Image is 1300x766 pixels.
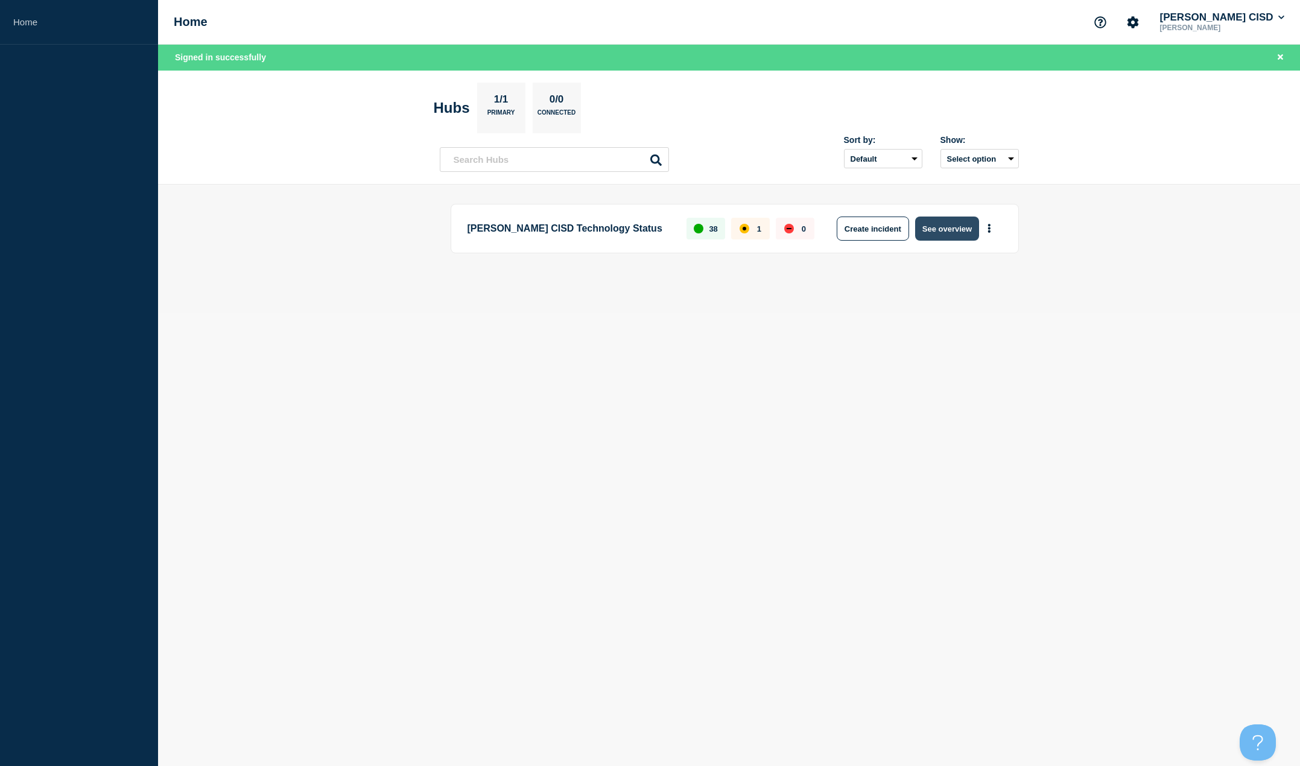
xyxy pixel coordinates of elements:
button: Support [1088,10,1113,35]
p: Connected [537,109,575,122]
p: [PERSON_NAME] [1158,24,1283,32]
button: Select option [940,149,1019,168]
span: Signed in successfully [175,52,266,62]
button: Close banner [1273,51,1288,65]
p: 1 [757,224,761,233]
button: Create incident [837,217,909,241]
p: [PERSON_NAME] CISD Technology Status [468,217,673,241]
p: 0/0 [545,93,568,109]
button: Account settings [1120,10,1146,35]
p: 1/1 [489,93,513,109]
select: Sort by [844,149,922,168]
div: down [784,224,794,233]
button: See overview [915,217,979,241]
button: More actions [981,218,997,240]
p: Primary [487,109,515,122]
p: 0 [802,224,806,233]
iframe: Help Scout Beacon - Open [1240,724,1276,761]
h2: Hubs [434,100,470,116]
input: Search Hubs [440,147,669,172]
div: affected [740,224,749,233]
div: Sort by: [844,135,922,145]
p: 38 [709,224,717,233]
button: [PERSON_NAME] CISD [1158,11,1287,24]
div: up [694,224,703,233]
div: Show: [940,135,1019,145]
h1: Home [174,15,208,29]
